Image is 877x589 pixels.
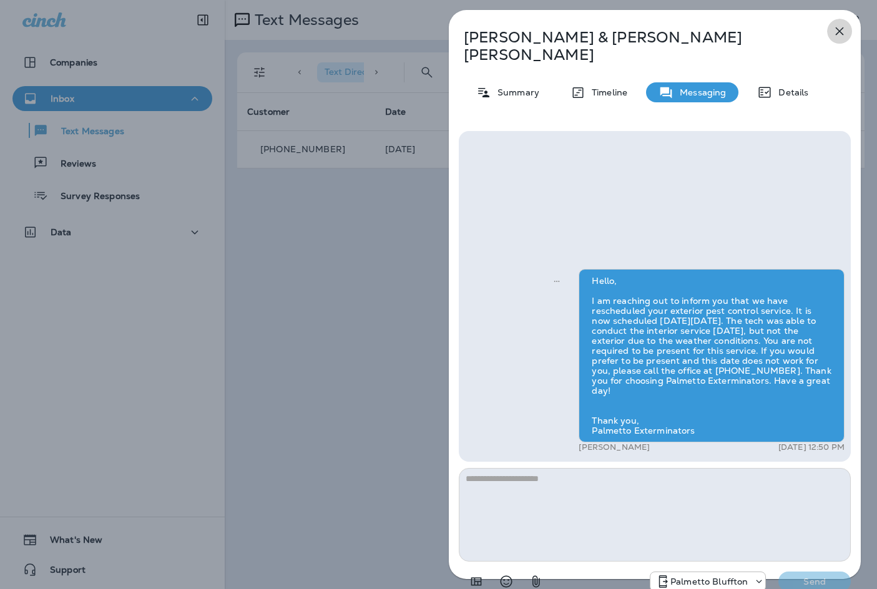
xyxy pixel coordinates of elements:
div: Hello, I am reaching out to inform you that we have rescheduled your exterior pest control servic... [579,269,845,442]
p: Summary [491,87,539,97]
p: Details [772,87,808,97]
p: Palmetto Bluffton [670,577,748,587]
span: Sent [554,275,560,286]
p: Messaging [674,87,726,97]
div: +1 (843) 604-3631 [650,574,765,589]
p: Timeline [585,87,627,97]
p: [PERSON_NAME] & [PERSON_NAME] [PERSON_NAME] [464,29,805,64]
p: [DATE] 12:50 PM [778,442,845,452]
p: [PERSON_NAME] [579,442,650,452]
